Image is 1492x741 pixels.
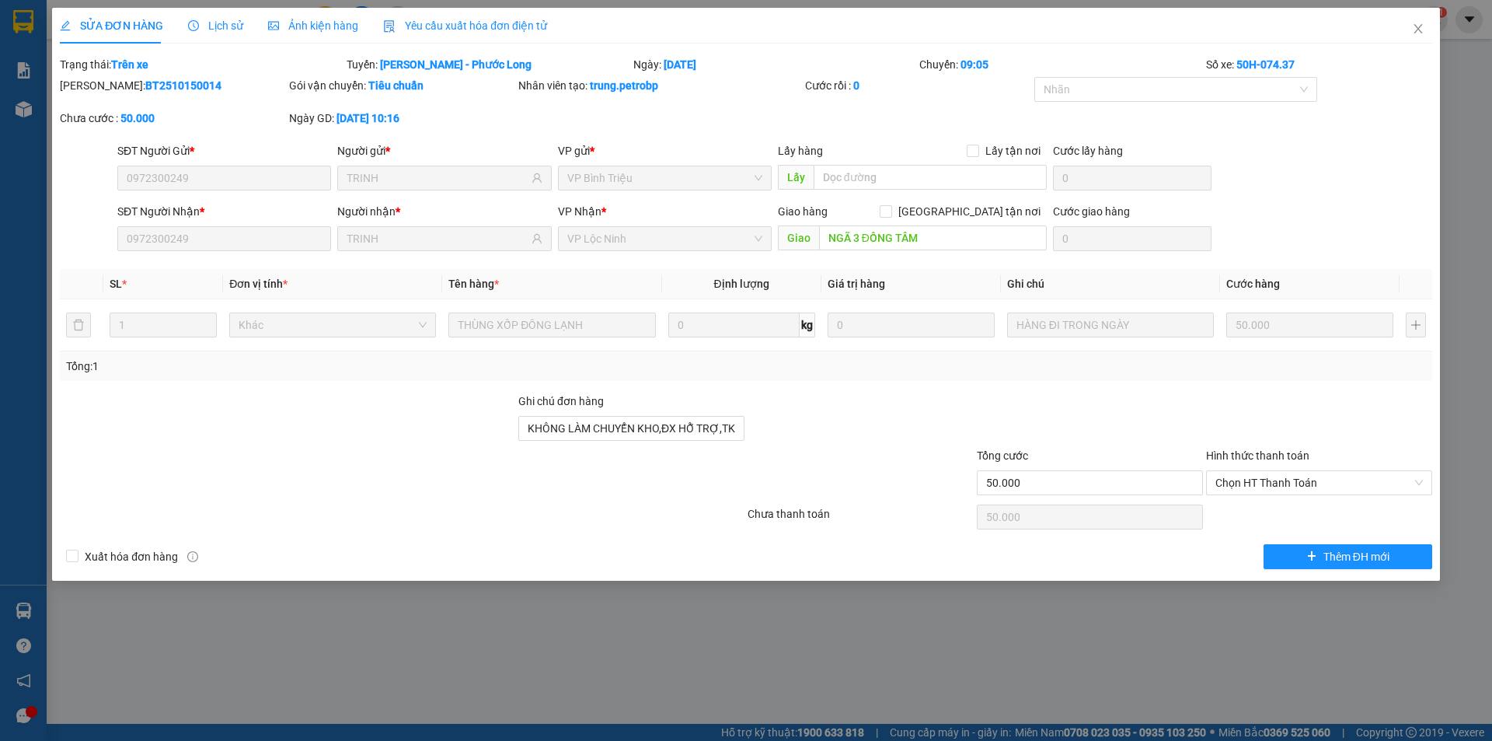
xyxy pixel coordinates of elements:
[448,313,655,337] input: VD: Bàn, Ghế
[368,79,424,92] b: Tiêu chuẩn
[632,56,919,73] div: Ngày:
[664,58,696,71] b: [DATE]
[383,19,547,32] span: Yêu cầu xuất hóa đơn điện tử
[518,416,744,441] input: Ghi chú đơn hàng
[979,142,1047,159] span: Lấy tận nơi
[819,225,1047,250] input: Dọc đường
[805,77,1031,94] div: Cước rồi :
[345,56,632,73] div: Tuyến:
[778,165,814,190] span: Lấy
[1226,313,1393,337] input: 0
[336,112,399,124] b: [DATE] 10:16
[814,165,1047,190] input: Dọc đường
[448,278,499,290] span: Tên hàng
[532,233,542,244] span: user
[120,112,155,124] b: 50.000
[1323,548,1389,565] span: Thêm ĐH mới
[239,313,427,337] span: Khác
[268,19,358,32] span: Ảnh kiện hàng
[188,19,243,32] span: Lịch sử
[337,203,551,220] div: Người nhận
[1053,166,1211,190] input: Cước lấy hàng
[187,551,198,562] span: info-circle
[380,58,532,71] b: [PERSON_NAME] - Phước Long
[960,58,988,71] b: 09:05
[828,313,995,337] input: 0
[145,79,221,92] b: BT2510150014
[60,110,286,127] div: Chưa cước :
[347,230,528,247] input: Tên người nhận
[58,56,345,73] div: Trạng thái:
[66,313,91,337] button: delete
[1215,471,1423,495] span: Chọn HT Thanh Toán
[1406,313,1426,337] button: plus
[337,142,551,159] div: Người gửi
[60,77,286,94] div: [PERSON_NAME]:
[1001,269,1220,299] th: Ghi chú
[1204,56,1434,73] div: Số xe:
[714,278,769,290] span: Định lượng
[800,313,815,337] span: kg
[558,205,601,218] span: VP Nhận
[977,449,1028,462] span: Tổng cước
[188,20,199,31] span: clock-circle
[1236,58,1295,71] b: 50H-074.37
[1412,23,1424,35] span: close
[853,79,859,92] b: 0
[383,20,396,33] img: icon
[918,56,1204,73] div: Chuyến:
[828,278,885,290] span: Giá trị hàng
[1053,145,1123,157] label: Cước lấy hàng
[117,142,331,159] div: SĐT Người Gửi
[229,278,288,290] span: Đơn vị tính
[66,358,576,375] div: Tổng: 1
[110,278,122,290] span: SL
[347,170,528,187] input: Tên người gửi
[289,77,515,94] div: Gói vận chuyển:
[1306,551,1317,563] span: plus
[117,203,331,220] div: SĐT Người Nhận
[268,20,279,31] span: picture
[60,19,163,32] span: SỬA ĐƠN HÀNG
[558,142,772,159] div: VP gửi
[567,227,762,250] span: VP Lộc Ninh
[1053,226,1211,251] input: Cước giao hàng
[60,20,71,31] span: edit
[892,203,1047,220] span: [GEOGRAPHIC_DATA] tận nơi
[518,395,604,407] label: Ghi chú đơn hàng
[518,77,802,94] div: Nhân viên tạo:
[746,505,975,533] div: Chưa thanh toán
[78,548,184,565] span: Xuất hóa đơn hàng
[778,145,823,157] span: Lấy hàng
[567,166,762,190] span: VP Bình Triệu
[532,173,542,184] span: user
[1007,313,1214,337] input: Ghi Chú
[1206,449,1309,462] label: Hình thức thanh toán
[1226,278,1280,290] span: Cước hàng
[778,225,819,250] span: Giao
[1264,544,1432,569] button: plusThêm ĐH mới
[111,58,148,71] b: Trên xe
[778,205,828,218] span: Giao hàng
[590,79,658,92] b: trung.petrobp
[289,110,515,127] div: Ngày GD:
[1396,8,1440,51] button: Close
[1053,205,1130,218] label: Cước giao hàng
